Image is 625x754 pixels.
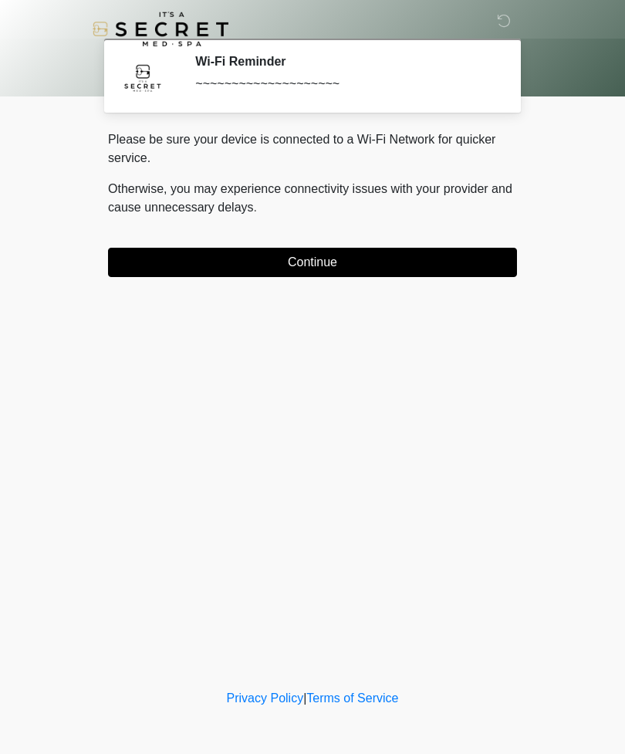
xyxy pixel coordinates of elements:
img: It's A Secret Med Spa Logo [93,12,228,46]
p: Please be sure your device is connected to a Wi-Fi Network for quicker service. [108,130,517,167]
span: . [254,201,257,214]
img: Agent Avatar [120,54,166,100]
a: Terms of Service [306,691,398,705]
a: Privacy Policy [227,691,304,705]
h2: Wi-Fi Reminder [195,54,494,69]
div: ~~~~~~~~~~~~~~~~~~~~ [195,75,494,93]
p: Otherwise, you may experience connectivity issues with your provider and cause unnecessary delays [108,180,517,217]
button: Continue [108,248,517,277]
a: | [303,691,306,705]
